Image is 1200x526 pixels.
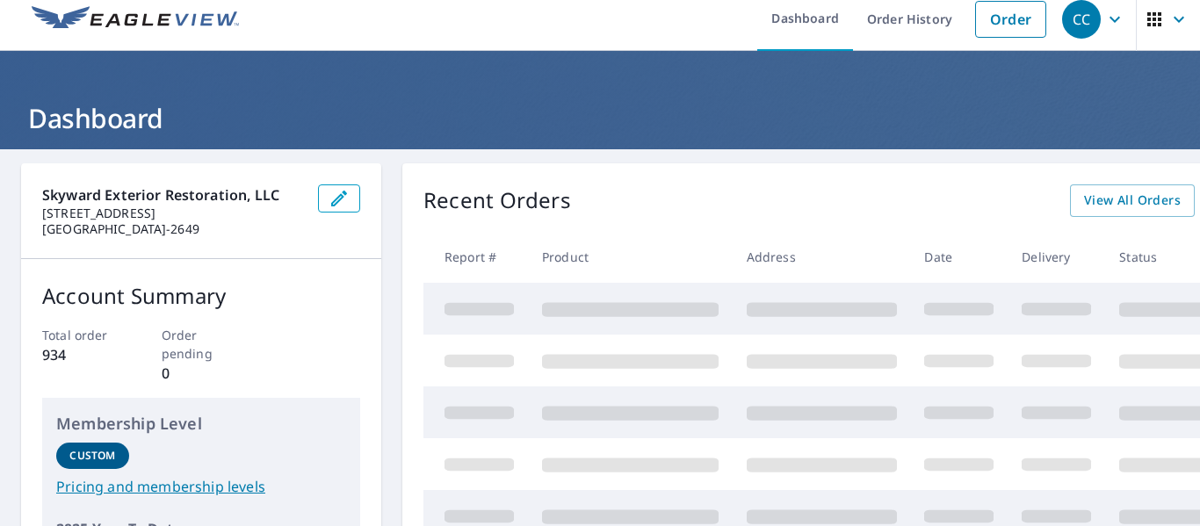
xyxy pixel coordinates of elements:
p: Membership Level [56,412,346,436]
p: Skyward Exterior Restoration, LLC [42,184,304,205]
th: Product [528,231,733,283]
span: View All Orders [1084,190,1181,212]
p: Order pending [162,326,242,363]
h1: Dashboard [21,100,1179,136]
p: 934 [42,344,122,365]
p: [GEOGRAPHIC_DATA]-2649 [42,221,304,237]
th: Delivery [1008,231,1105,283]
a: Pricing and membership levels [56,476,346,497]
th: Report # [423,231,528,283]
p: Total order [42,326,122,344]
p: [STREET_ADDRESS] [42,205,304,221]
th: Date [910,231,1008,283]
a: View All Orders [1070,184,1195,217]
img: EV Logo [32,6,239,32]
p: Account Summary [42,280,360,312]
p: Recent Orders [423,184,571,217]
p: 0 [162,363,242,384]
p: Custom [69,448,115,464]
th: Address [733,231,911,283]
a: Order [975,1,1046,38]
